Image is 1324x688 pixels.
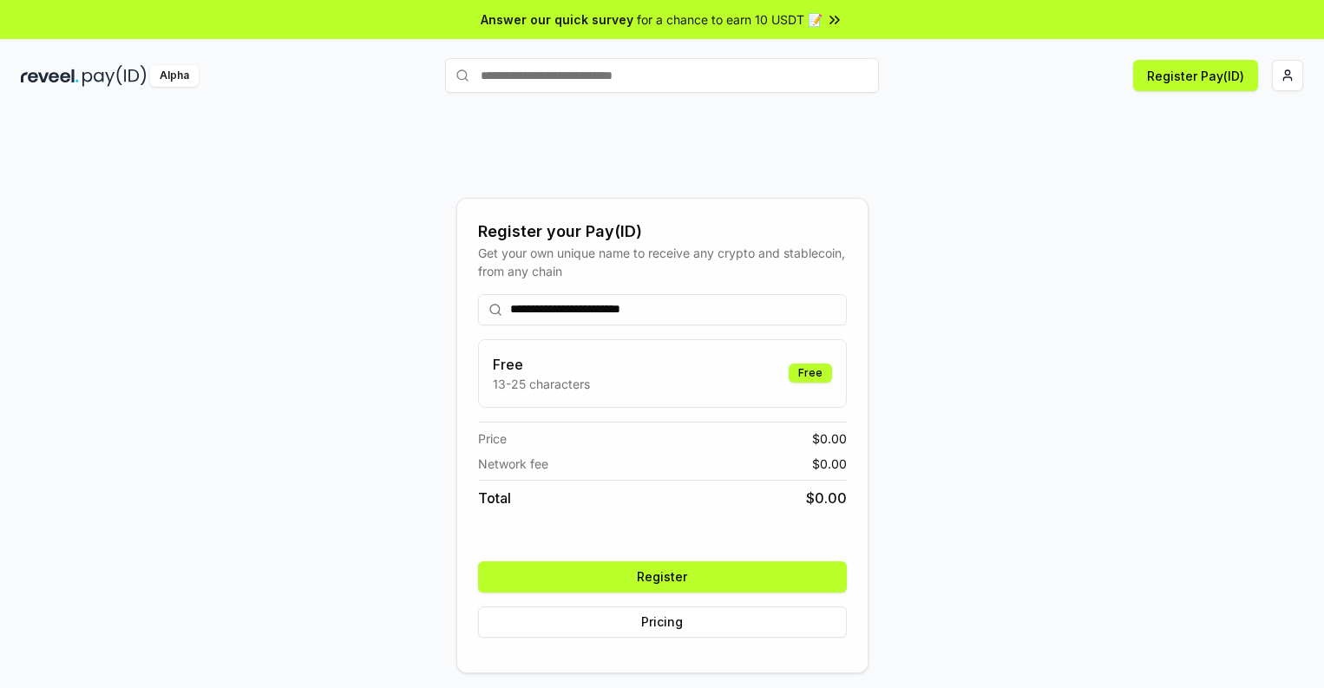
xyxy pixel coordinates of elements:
[481,10,633,29] span: Answer our quick survey
[812,429,847,448] span: $ 0.00
[637,10,823,29] span: for a chance to earn 10 USDT 📝
[82,65,147,87] img: pay_id
[806,488,847,508] span: $ 0.00
[478,455,548,473] span: Network fee
[493,354,590,375] h3: Free
[478,606,847,638] button: Pricing
[812,455,847,473] span: $ 0.00
[21,65,79,87] img: reveel_dark
[493,375,590,393] p: 13-25 characters
[478,561,847,593] button: Register
[1133,60,1258,91] button: Register Pay(ID)
[150,65,199,87] div: Alpha
[478,244,847,280] div: Get your own unique name to receive any crypto and stablecoin, from any chain
[478,220,847,244] div: Register your Pay(ID)
[789,364,832,383] div: Free
[478,488,511,508] span: Total
[478,429,507,448] span: Price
